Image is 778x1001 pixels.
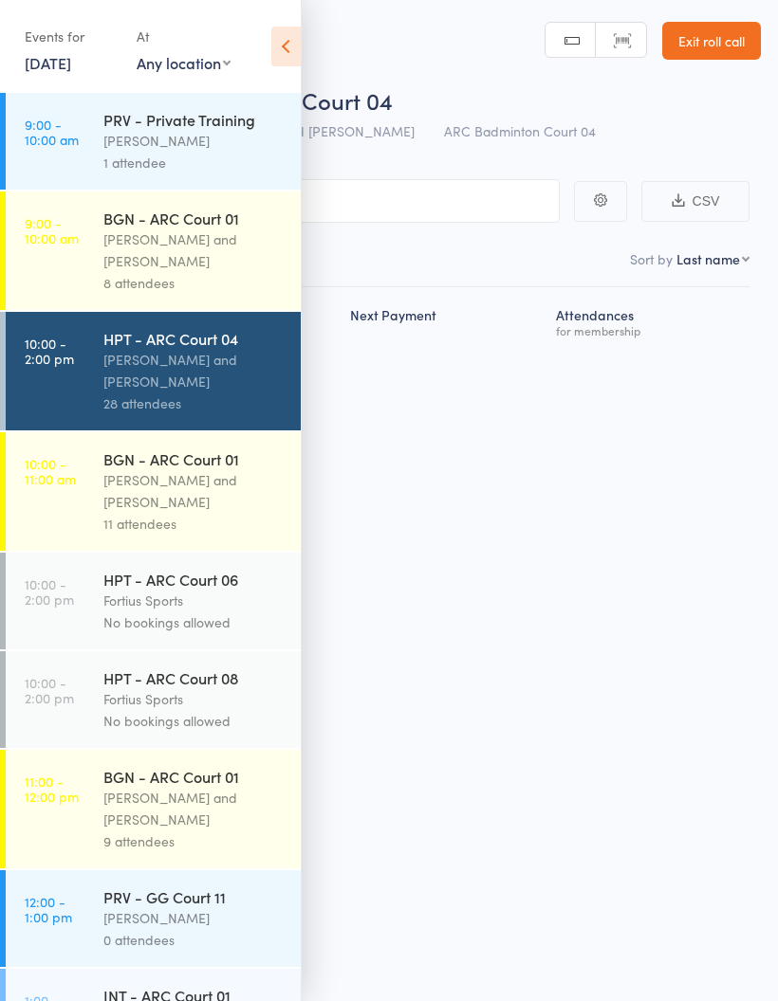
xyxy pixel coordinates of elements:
label: Sort by [630,249,673,268]
time: 12:00 - 1:00 pm [25,894,72,924]
div: HPT - ARC Court 06 [103,569,285,590]
time: 9:00 - 10:00 am [25,117,79,147]
a: 10:00 -11:00 amBGN - ARC Court 01[PERSON_NAME] and [PERSON_NAME]11 attendees [6,432,301,551]
div: At [137,21,231,52]
time: 10:00 - 11:00 am [25,456,76,486]
time: 9:00 - 10:00 am [25,215,79,246]
div: Next Payment [343,296,547,346]
div: [PERSON_NAME] and [PERSON_NAME] [103,787,285,830]
div: BGN - ARC Court 01 [103,448,285,469]
a: 10:00 -2:00 pmHPT - ARC Court 04[PERSON_NAME] and [PERSON_NAME]28 attendees [6,312,301,430]
div: Any location [137,52,231,73]
div: HPT - ARC Court 04 [103,328,285,349]
span: ARC Badminton Court 04 [444,121,596,140]
div: HPT - ARC Court 08 [103,667,285,688]
div: 8 attendees [103,272,285,294]
a: 10:00 -2:00 pmHPT - ARC Court 06Fortius SportsNo bookings allowed [6,553,301,649]
div: Fortius Sports [103,688,285,710]
time: 10:00 - 2:00 pm [25,675,74,705]
a: [DATE] [25,52,71,73]
div: 1 attendee [103,152,285,173]
div: 0 attendees [103,929,285,951]
div: Fortius Sports [103,590,285,611]
div: [PERSON_NAME] and [PERSON_NAME] [103,349,285,392]
div: Events for [25,21,118,52]
a: 10:00 -2:00 pmHPT - ARC Court 08Fortius SportsNo bookings allowed [6,651,301,748]
a: 11:00 -12:00 pmBGN - ARC Court 01[PERSON_NAME] and [PERSON_NAME]9 attendees [6,750,301,868]
div: for membership [556,324,742,337]
a: 9:00 -10:00 amPRV - Private Training[PERSON_NAME]1 attendee [6,93,301,190]
div: [PERSON_NAME] and [PERSON_NAME] [103,469,285,513]
div: [PERSON_NAME] and [PERSON_NAME] [103,228,285,272]
div: BGN - ARC Court 01 [103,766,285,787]
div: No bookings allowed [103,710,285,732]
div: No bookings allowed [103,611,285,633]
div: [PERSON_NAME] [103,907,285,929]
a: Exit roll call [662,22,761,60]
div: PRV - GG Court 11 [103,886,285,907]
div: Last name [676,249,740,268]
a: 12:00 -1:00 pmPRV - GG Court 11[PERSON_NAME]0 attendees [6,870,301,967]
div: 11 attendees [103,513,285,535]
div: BGN - ARC Court 01 [103,208,285,228]
a: 9:00 -10:00 amBGN - ARC Court 01[PERSON_NAME] and [PERSON_NAME]8 attendees [6,191,301,310]
div: PRV - Private Training [103,109,285,130]
time: 11:00 - 12:00 pm [25,773,79,804]
div: Atten­dances [548,296,750,346]
div: 28 attendees [103,392,285,414]
time: 10:00 - 2:00 pm [25,336,74,366]
time: 10:00 - 2:00 pm [25,576,74,607]
div: 9 attendees [103,830,285,852]
button: CSV [641,181,750,222]
div: [PERSON_NAME] [103,130,285,152]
